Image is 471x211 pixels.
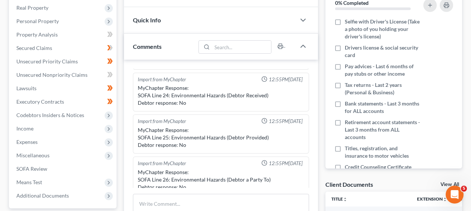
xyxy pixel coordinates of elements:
[443,197,447,202] i: unfold_more
[16,98,64,105] span: Executory Contracts
[138,76,186,83] div: Import from MyChapter
[10,41,117,55] a: Secured Claims
[345,119,421,141] span: Retirement account statements - Last 3 months from ALL accounts
[345,100,421,115] span: Bank statements - Last 3 months for ALL accounts
[10,162,117,176] a: SOFA Review
[16,85,36,91] span: Lawsuits
[138,126,304,149] div: MyChapter Response: SOFA Line 25: Environmental Hazards (Debtor Provided) Debtor response: No
[16,18,59,24] span: Personal Property
[16,45,52,51] span: Secured Claims
[212,41,271,53] input: Search...
[345,81,421,96] span: Tax returns - Last 2 years (Personal & Business)
[345,163,411,171] span: Credit Counseling Certificate
[269,118,303,125] span: 12:55PM[DATE]
[440,182,459,187] a: View All
[16,31,58,38] span: Property Analysis
[16,4,48,11] span: Real Property
[138,160,186,167] div: Import from MyChapter
[343,197,347,202] i: unfold_more
[325,180,373,188] div: Client Documents
[345,63,421,78] span: Pay advices - Last 6 months of pay stubs or other income
[138,118,186,125] div: Import from MyChapter
[16,125,34,132] span: Income
[16,152,50,158] span: Miscellaneous
[16,72,87,78] span: Unsecured Nonpriority Claims
[138,169,304,191] div: MyChapter Response: SOFA Line 26: Environmental Hazards (Debtor a Party To) Debtor response: No
[345,145,421,160] span: Titles, registration, and insurance to motor vehicles
[16,112,84,118] span: Codebtors Insiders & Notices
[16,166,47,172] span: SOFA Review
[10,82,117,95] a: Lawsuits
[461,186,467,192] span: 5
[417,196,447,202] a: Extensionunfold_more
[138,84,304,107] div: MyChapter Response: SOFA Line 24: Environmental Hazards (Debtor Received) Debtor response: No
[16,179,42,185] span: Means Test
[10,95,117,108] a: Executory Contracts
[269,76,303,83] span: 12:55PM[DATE]
[269,160,303,167] span: 12:55PM[DATE]
[133,43,162,50] span: Comments
[10,28,117,41] a: Property Analysis
[16,58,78,64] span: Unsecured Priority Claims
[345,44,421,59] span: Drivers license & social security card
[345,18,421,40] span: Selfie with Driver's License (Take a photo of you holding your driver's license)
[331,196,347,202] a: Titleunfold_more
[446,186,464,204] iframe: Intercom live chat
[133,16,161,23] span: Quick Info
[10,68,117,82] a: Unsecured Nonpriority Claims
[16,192,69,199] span: Additional Documents
[10,55,117,68] a: Unsecured Priority Claims
[16,139,38,145] span: Expenses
